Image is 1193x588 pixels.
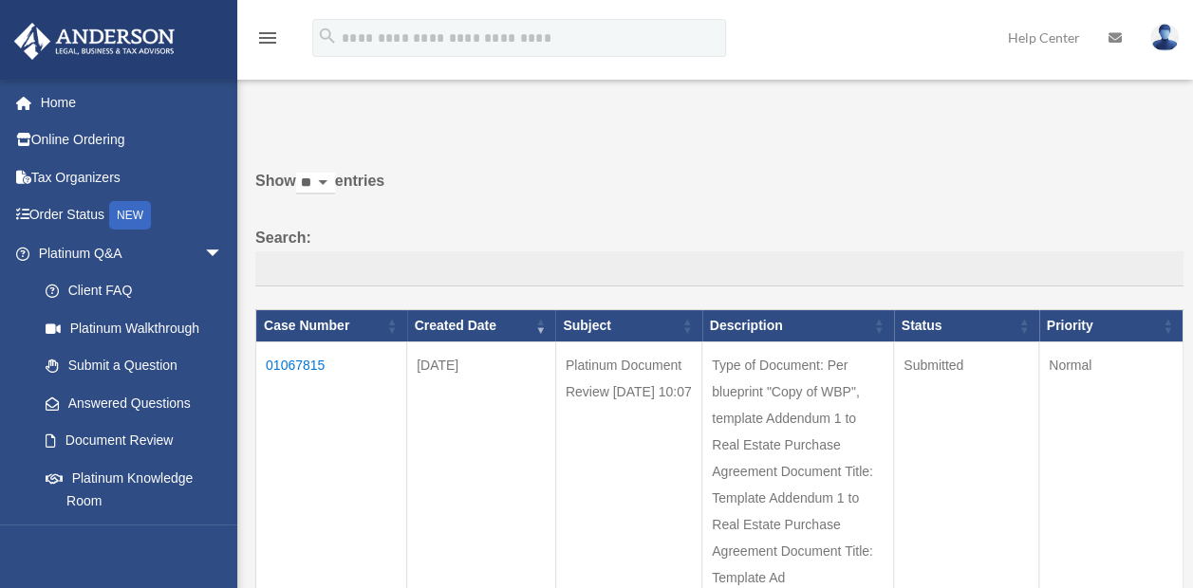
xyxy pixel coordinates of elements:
[894,310,1039,342] th: Status: activate to sort column ascending
[1150,24,1179,51] img: User Pic
[702,310,894,342] th: Description: activate to sort column ascending
[13,196,252,235] a: Order StatusNEW
[255,225,1184,287] label: Search:
[296,173,335,194] select: Showentries
[317,26,338,46] i: search
[27,422,242,460] a: Document Review
[13,158,252,196] a: Tax Organizers
[555,310,701,342] th: Subject: activate to sort column ascending
[13,83,252,121] a: Home
[255,251,1184,287] input: Search:
[13,234,242,272] a: Platinum Q&Aarrow_drop_down
[27,347,242,385] a: Submit a Question
[256,27,279,49] i: menu
[256,310,407,342] th: Case Number: activate to sort column ascending
[1039,310,1184,342] th: Priority: activate to sort column ascending
[9,23,180,60] img: Anderson Advisors Platinum Portal
[109,201,151,230] div: NEW
[27,272,242,310] a: Client FAQ
[407,310,556,342] th: Created Date: activate to sort column ascending
[27,384,233,422] a: Answered Questions
[27,459,242,520] a: Platinum Knowledge Room
[255,168,1184,213] label: Show entries
[27,309,242,347] a: Platinum Walkthrough
[204,234,242,273] span: arrow_drop_down
[27,520,242,580] a: Tax & Bookkeeping Packages
[256,33,279,49] a: menu
[13,121,252,159] a: Online Ordering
